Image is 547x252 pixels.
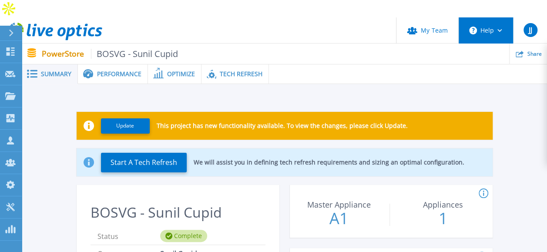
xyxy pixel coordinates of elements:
[459,17,513,44] button: Help
[394,211,492,226] p: 1
[91,49,178,59] span: BOSVG - Sunil Cupid
[41,71,71,77] span: Summary
[42,49,178,59] p: PowerStore
[527,51,541,57] span: Share
[97,71,141,77] span: Performance
[160,230,207,242] div: Complete
[194,159,464,166] p: We will assist you in defining tech refresh requirements and sizing an optimal configuration.
[101,118,150,134] button: Update
[396,17,458,44] a: My Team
[91,205,265,221] h2: BOSVG - Sunil Cupid
[396,201,490,208] p: Appliances
[292,201,386,208] p: Master Appliance
[97,228,160,245] span: Status
[167,71,195,77] span: Optimize
[220,71,262,77] span: Tech Refresh
[101,153,187,172] button: Start A Tech Refresh
[157,122,408,129] p: This project has new functionality available. To view the changes, please click Update.
[513,17,547,43] button: JJ
[528,27,532,34] span: JJ
[290,211,388,226] p: A1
